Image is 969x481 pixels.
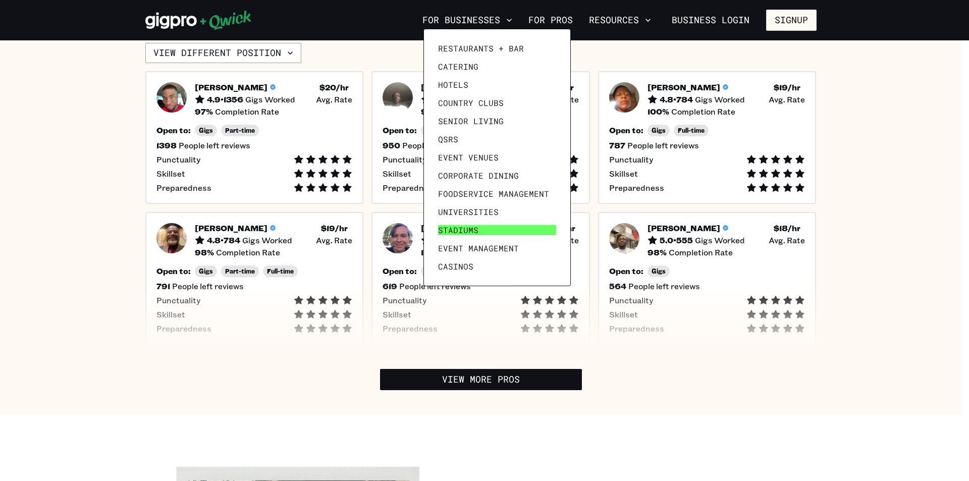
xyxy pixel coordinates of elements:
[438,225,478,235] span: Stadiums
[438,116,504,126] span: Senior Living
[438,134,458,144] span: QSRs
[438,189,549,199] span: Foodservice Management
[438,152,499,163] span: Event Venues
[438,171,519,181] span: Corporate Dining
[438,43,524,54] span: Restaurants + Bar
[438,207,499,217] span: Universities
[438,62,478,72] span: Catering
[438,80,468,90] span: Hotels
[438,261,473,272] span: Casinos
[438,98,504,108] span: Country Clubs
[438,243,519,253] span: Event Management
